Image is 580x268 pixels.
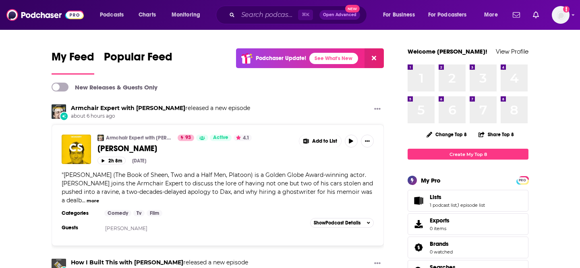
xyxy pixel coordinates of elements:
a: Welcome [PERSON_NAME]! [408,48,487,55]
button: open menu [377,8,425,21]
p: Podchaser Update! [256,55,306,62]
span: Lists [430,193,441,201]
button: open menu [423,8,478,21]
span: Brands [408,237,528,258]
a: 0 watched [430,249,453,255]
h3: released a new episode [71,259,248,266]
span: For Podcasters [428,9,467,21]
a: Armchair Expert with Dax Shepard [71,104,185,112]
input: Search podcasts, credits, & more... [238,8,298,21]
a: [PERSON_NAME] [97,143,293,154]
span: Brands [430,240,449,247]
span: Open Advanced [323,13,356,17]
a: Film [147,210,162,216]
span: " [62,171,373,204]
h3: Guests [62,224,98,231]
img: Charlie Sheen [62,135,91,164]
span: about 6 hours ago [71,113,250,120]
span: Podcasts [100,9,124,21]
div: Search podcasts, credits, & more... [224,6,375,24]
span: For Business [383,9,415,21]
img: User Profile [552,6,570,24]
h3: released a new episode [71,104,250,112]
button: open menu [166,8,211,21]
button: Show profile menu [552,6,570,24]
a: [PERSON_NAME] [105,225,147,231]
div: New Episode [60,112,68,120]
a: Armchair Expert with [PERSON_NAME] [106,135,172,141]
a: How I Built This with Guy Raz [71,259,183,266]
div: [DATE] [132,158,146,164]
span: [PERSON_NAME] [97,143,157,154]
a: Show notifications dropdown [530,8,542,22]
img: Podchaser - Follow, Share and Rate Podcasts [6,7,84,23]
a: 1 podcast list [430,202,457,208]
span: Monitoring [172,9,200,21]
a: Brands [410,242,427,253]
span: Exports [410,218,427,230]
h3: Categories [62,210,98,216]
span: More [484,9,498,21]
a: PRO [518,177,527,183]
button: open menu [478,8,508,21]
a: Exports [408,213,528,235]
span: Exports [430,217,449,224]
span: Lists [408,190,528,212]
span: 93 [185,134,191,142]
button: Change Top 8 [422,129,472,139]
span: Charts [139,9,156,21]
button: Open AdvancedNew [319,10,360,20]
a: 93 [178,135,194,141]
a: Comedy [104,210,131,216]
span: ... [82,197,85,204]
a: View Profile [496,48,528,55]
span: ⌘ K [298,10,313,20]
span: [PERSON_NAME] (The Book of Sheen, Two and a Half Men, Platoon) is a Golden Globe Award-winning ac... [62,171,373,204]
span: 0 items [430,226,449,231]
button: more [87,197,99,204]
a: Lists [430,193,485,201]
button: ShowPodcast Details [310,218,374,228]
span: Add to List [312,138,337,144]
span: Logged in as mijal [552,6,570,24]
button: 4.1 [234,135,252,141]
button: Show More Button [299,135,341,148]
svg: Add a profile image [563,6,570,12]
a: See What's New [309,53,358,64]
span: New [345,5,360,12]
span: Active [213,134,228,142]
a: Show notifications dropdown [510,8,523,22]
button: Share Top 8 [478,127,514,142]
span: Popular Feed [104,50,172,69]
a: Lists [410,195,427,206]
button: 2h 8m [97,157,126,164]
a: Charts [133,8,161,21]
a: Tv [133,210,145,216]
a: Create My Top 8 [408,149,528,160]
img: Armchair Expert with Dax Shepard [52,104,66,119]
button: Show More Button [371,104,384,114]
a: New Releases & Guests Only [52,83,157,91]
button: open menu [94,8,134,21]
img: Armchair Expert with Dax Shepard [97,135,104,141]
span: My Feed [52,50,94,69]
button: Show More Button [361,135,374,148]
a: 1 episode list [458,202,485,208]
a: My Feed [52,50,94,75]
a: Active [210,135,232,141]
div: My Pro [421,177,441,184]
a: Popular Feed [104,50,172,75]
span: , [457,202,458,208]
span: Show Podcast Details [314,220,360,226]
a: Brands [430,240,453,247]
